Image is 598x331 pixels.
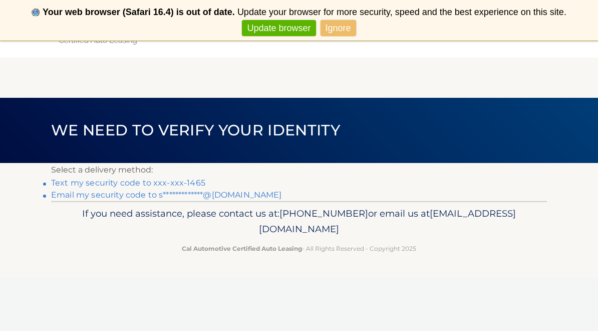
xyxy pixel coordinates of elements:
b: Your web browser (Safari 16.4) is out of date. [43,7,235,17]
span: [PHONE_NUMBER] [279,208,368,219]
p: If you need assistance, please contact us at: or email us at [58,206,540,238]
a: Ignore [321,20,356,37]
span: We need to verify your identity [51,121,340,139]
p: - All Rights Reserved - Copyright 2025 [58,243,540,254]
span: Update your browser for more security, speed and the best experience on this site. [237,7,566,17]
a: Update browser [242,20,316,37]
p: Select a delivery method: [51,163,547,177]
strong: Cal Automotive Certified Auto Leasing [182,245,302,252]
a: Text my security code to xxx-xxx-1465 [51,178,205,188]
